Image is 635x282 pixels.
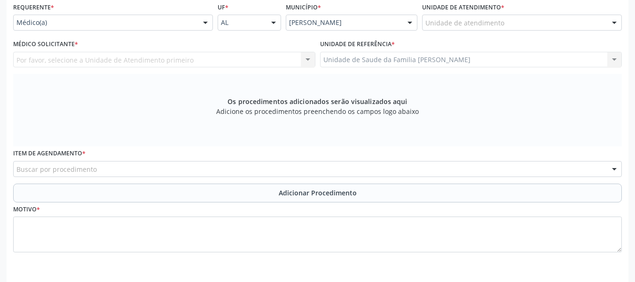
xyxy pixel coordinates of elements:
[13,37,78,52] label: Médico Solicitante
[227,97,407,106] span: Os procedimentos adicionados serão visualizados aqui
[13,184,622,202] button: Adicionar Procedimento
[279,188,357,198] span: Adicionar Procedimento
[16,18,194,27] span: Médico(a)
[13,146,86,161] label: Item de agendamento
[320,37,395,52] label: Unidade de referência
[425,18,504,28] span: Unidade de atendimento
[221,18,262,27] span: AL
[13,202,40,217] label: Motivo
[216,106,419,116] span: Adicione os procedimentos preenchendo os campos logo abaixo
[289,18,398,27] span: [PERSON_NAME]
[16,164,97,174] span: Buscar por procedimento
